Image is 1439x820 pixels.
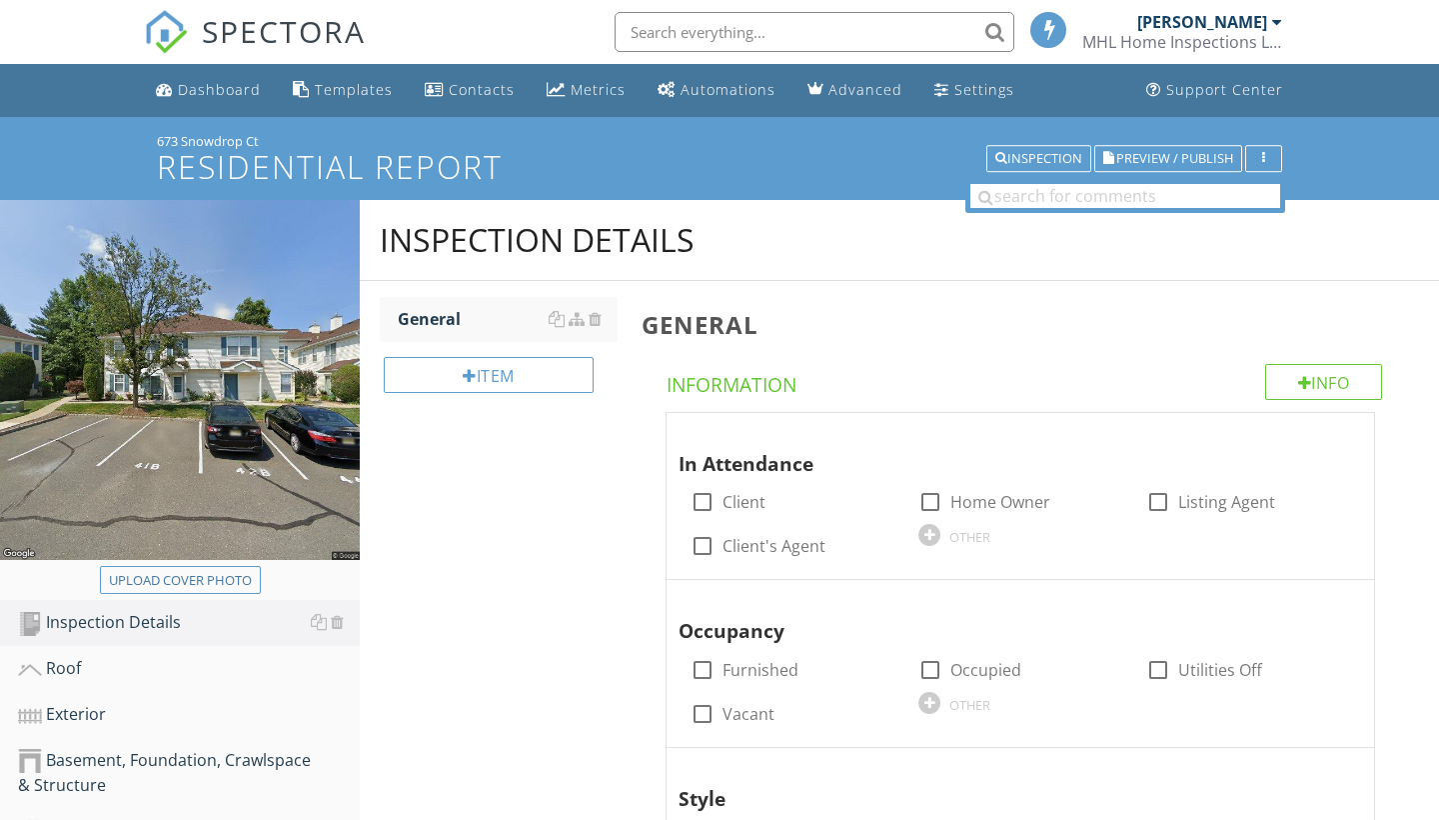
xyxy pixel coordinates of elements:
[950,492,1050,512] label: Home Owner
[615,12,1014,52] input: Search everything...
[1265,364,1383,400] div: Info
[157,133,1282,149] div: 673 Snowdrop Ct
[380,220,695,260] div: Inspection Details
[109,571,252,591] div: Upload cover photo
[722,704,774,724] label: Vacant
[1094,145,1242,173] button: Preview / Publish
[722,660,798,680] label: Furnished
[667,364,1382,398] h4: Information
[18,702,360,728] div: Exterior
[178,80,261,99] div: Dashboard
[148,72,269,109] a: Dashboard
[18,610,360,636] div: Inspection Details
[722,536,825,556] label: Client's Agent
[144,10,188,54] img: The Best Home Inspection Software - Spectora
[970,184,1280,208] input: search for comments
[398,307,618,331] div: General
[681,80,775,99] div: Automations
[950,660,1021,680] label: Occupied
[828,80,902,99] div: Advanced
[642,311,1407,338] h3: General
[157,149,1282,184] h1: Residential Report
[18,656,360,682] div: Roof
[949,697,990,713] div: OTHER
[1082,32,1282,52] div: MHL Home Inspections LLC
[417,72,523,109] a: Contacts
[449,80,515,99] div: Contacts
[1178,660,1262,680] label: Utilities Off
[679,421,1328,479] div: In Attendance
[315,80,393,99] div: Templates
[986,148,1091,166] a: Inspection
[144,27,366,69] a: SPECTORA
[384,357,594,393] div: Item
[539,72,634,109] a: Metrics
[679,756,1328,814] div: Style
[571,80,626,99] div: Metrics
[1166,80,1283,99] div: Support Center
[650,72,783,109] a: Automations (Basic)
[949,529,990,545] div: OTHER
[954,80,1014,99] div: Settings
[100,566,261,594] button: Upload cover photo
[202,10,366,52] span: SPECTORA
[1178,492,1275,512] label: Listing Agent
[679,588,1328,646] div: Occupancy
[995,152,1082,166] div: Inspection
[926,72,1022,109] a: Settings
[1137,12,1267,32] div: [PERSON_NAME]
[285,72,401,109] a: Templates
[799,72,910,109] a: Advanced
[722,492,765,512] label: Client
[1138,72,1291,109] a: Support Center
[1116,152,1233,165] span: Preview / Publish
[986,145,1091,173] button: Inspection
[18,748,360,798] div: Basement, Foundation, Crawlspace & Structure
[1094,148,1242,166] a: Preview / Publish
